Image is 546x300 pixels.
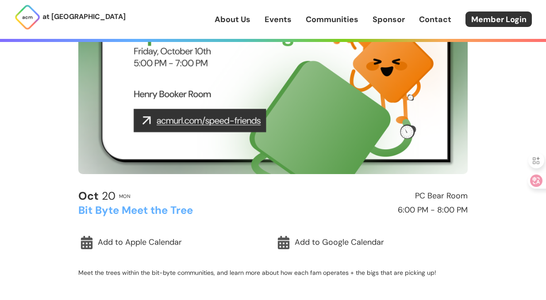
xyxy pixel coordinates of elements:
h2: 20 [78,190,115,202]
h2: Bit Byte Meet the Tree [78,205,269,216]
h2: 6:00 PM - 8:00 PM [277,206,468,215]
b: Oct [78,189,99,203]
a: About Us [215,14,250,25]
p: at [GEOGRAPHIC_DATA] [42,11,126,23]
p: Meet the trees within the bit-byte communities, and learn more about how each fam operates + the ... [78,269,468,277]
a: Add to Apple Calendar [78,232,271,253]
h2: Mon [119,194,131,199]
a: Contact [419,14,451,25]
img: ACM Logo [14,4,41,30]
a: Communities [306,14,358,25]
a: Sponsor [373,14,405,25]
a: Member Login [465,11,532,27]
a: Add to Google Calendar [275,232,468,253]
a: at [GEOGRAPHIC_DATA] [14,4,126,30]
a: Events [265,14,292,25]
h2: PC Bear Room [277,192,468,201]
